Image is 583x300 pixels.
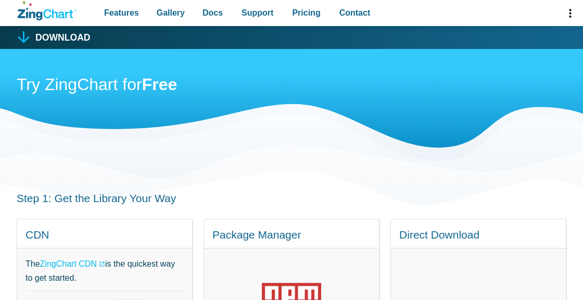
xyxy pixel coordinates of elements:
span: Features [104,6,139,20]
h4: CDN [26,228,184,242]
h1: Download [35,33,91,43]
span: Pricing [292,6,320,20]
span: Support [242,6,273,20]
h2: Try ZingChart for [17,74,566,97]
span: Docs [202,6,223,20]
h3: Step 1: Get the Library Your Way [17,191,566,205]
span: Contact [339,6,371,20]
a: ZingChart Logo. Click to return to the homepage [18,1,77,20]
h4: Direct Download [399,228,557,242]
strong: Free [142,75,178,94]
span: Gallery [157,6,185,20]
a: ZingChart CDN [40,257,105,271]
h4: Package Manager [212,228,371,242]
p: The is the quickest way to get started. [26,257,184,285]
